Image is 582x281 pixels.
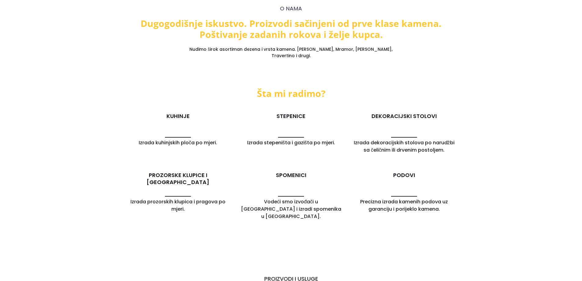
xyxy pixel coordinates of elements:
h3: DEKORACIJSKI STOLOVI [372,113,437,120]
h5: Vodeći smo izvođači u [GEOGRAPHIC_DATA] i izradi spomenika u [GEOGRAPHIC_DATA]. [239,198,343,220]
h5: Nudimo širok asortiman dezena i vrsta kamena. [PERSON_NAME], Mramor, [PERSON_NAME], Travertino i ... [189,46,393,59]
h5: Izrada prozorskih klupica i pragova po mjeri. [126,198,230,213]
h3: KUHINJE [167,113,190,120]
h2: Dugogodišnje iskustvo. Proizvodi sačinjeni od prve klase kamena. Poštivanje zadanih rokova i želj... [122,18,461,40]
h5: Izrada kuhinjskih ploča po mjeri. [126,139,230,146]
h5: Izrada stepeništa i gazišta po mjeri. [239,139,343,146]
h4: Šta mi radimo? [122,88,461,99]
h4: O nama [280,5,302,12]
h3: SPOMENICI [276,172,306,179]
h5: Izrada dekoracijskih stolova po narudžbi sa čeličnim ili drvenim postoljem. [352,139,456,154]
h5: Precizna izrada kamenih podova uz garanciju i porijeklo kamena. [352,198,456,213]
h3: STEPENICE [276,113,306,120]
h3: PODOVI [393,172,415,179]
h3: PROZORSKE KLUPICE I [GEOGRAPHIC_DATA] [126,172,230,186]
